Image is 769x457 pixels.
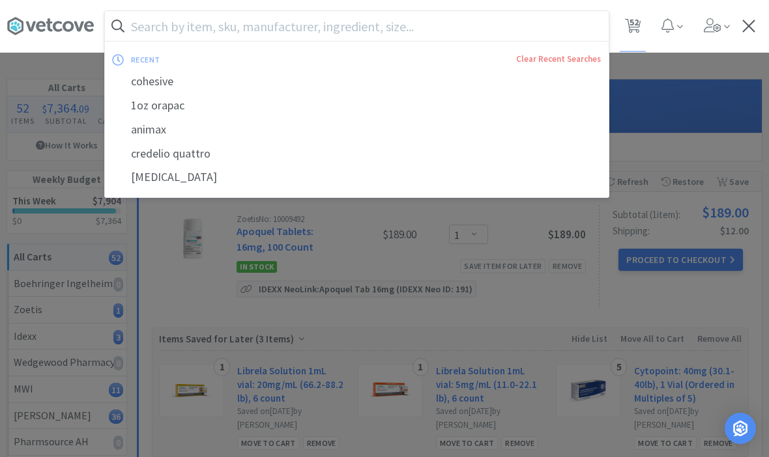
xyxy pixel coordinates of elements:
div: credelio quattro [105,142,609,166]
div: cohesive [105,70,609,94]
a: 52 [620,22,646,34]
div: [MEDICAL_DATA] [105,165,609,189]
input: Search by item, sku, manufacturer, ingredient, size... [105,11,609,41]
a: Clear Recent Searches [516,53,601,64]
div: Open Intercom Messenger [725,413,756,444]
div: animax [105,118,609,142]
div: recent [131,49,338,70]
div: 1oz orapac [105,94,609,118]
